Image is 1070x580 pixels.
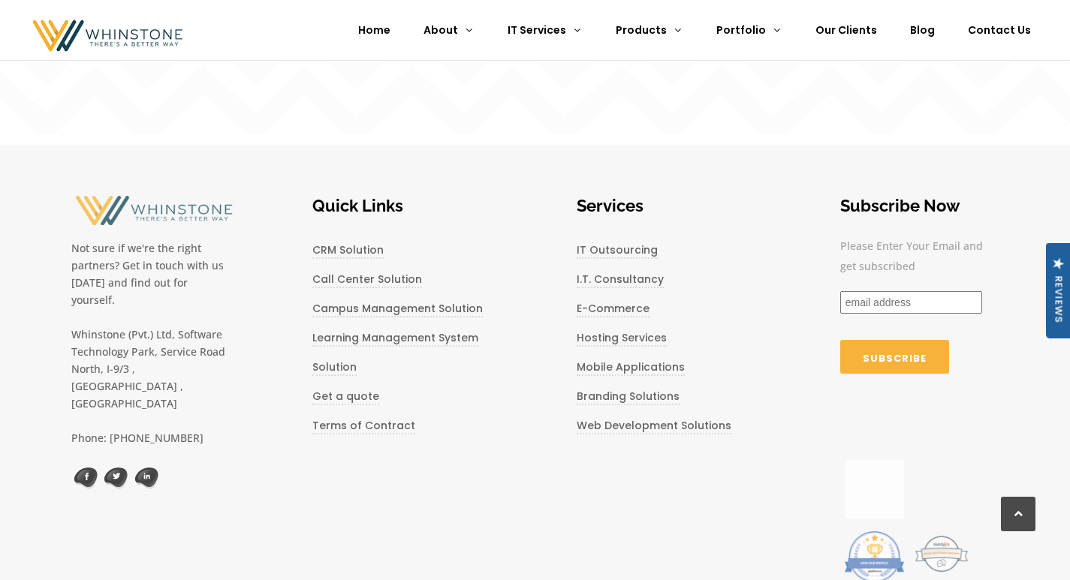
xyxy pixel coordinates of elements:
[716,23,766,38] span: Portfolio
[71,232,230,309] p: Not sure if we're the right partners? Get in touch with us [DATE] and find out for yourself.
[577,194,758,217] h4: Services
[840,340,949,374] input: Subscribe
[312,330,478,376] a: Learning Management System Solution
[358,23,390,38] span: Home
[910,531,970,577] img: Sales_Partner_Badge_Solutions_Large-trans.png
[815,23,877,38] span: Our Clients
[423,23,458,38] span: About
[131,467,158,489] img: logo
[71,429,230,446] p: Phone: [PHONE_NUMBER]
[840,291,982,314] input: email address
[840,194,987,217] h4: Subscribe now
[101,467,128,489] img: logo
[577,389,680,405] a: Branding Solutions
[577,359,685,376] a: Mobile Applications
[312,389,379,405] a: Get a quote
[995,508,1070,580] iframe: Chat Widget
[71,194,233,227] img: footer-main-logo.png
[840,404,987,441] iframe: _grecaptcha_ready2
[844,460,904,519] img: download-1.png
[312,194,493,217] h4: Quick Links
[312,272,422,288] a: Call Center Solution
[968,23,1031,38] span: Contact Us
[577,418,731,434] a: Web Development Solutions
[577,301,650,317] a: E-Commerce
[577,242,658,259] a: IT Outsourcing
[840,236,987,291] p: Please Enter Your Email and get subscribed
[71,326,230,360] p: Whinstone (Pvt.) Ltd, Software Technology Park, Service Road
[508,23,566,38] span: IT Services
[71,360,230,412] p: North, I-9/3 , [GEOGRAPHIC_DATA] , [GEOGRAPHIC_DATA]
[71,467,98,489] img: logo
[312,418,415,434] a: Terms of Contract
[312,301,483,317] a: Campus Management Solution
[1053,275,1065,323] span: Reviews
[577,272,664,288] a: I.T. Consultancy
[577,330,667,347] a: Hosting Services
[910,23,935,38] span: Blog
[312,242,384,259] a: CRM Solution
[616,23,667,38] span: Products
